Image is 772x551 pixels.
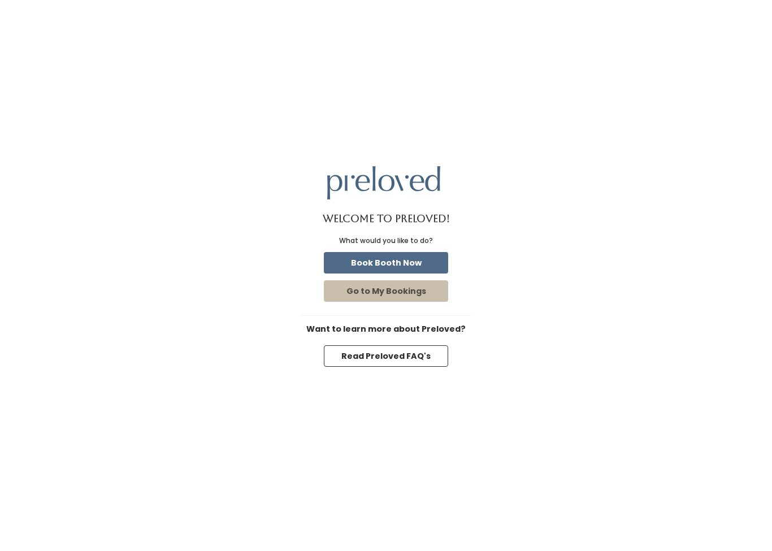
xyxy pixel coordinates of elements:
[323,213,450,224] h1: Welcome to Preloved!
[327,166,440,199] img: preloved logo
[324,345,448,367] button: Read Preloved FAQ's
[324,252,448,274] button: Book Booth Now
[324,280,448,302] button: Go to My Bookings
[322,278,450,304] a: Go to My Bookings
[301,325,471,334] h6: Want to learn more about Preloved?
[339,236,433,246] div: What would you like to do?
